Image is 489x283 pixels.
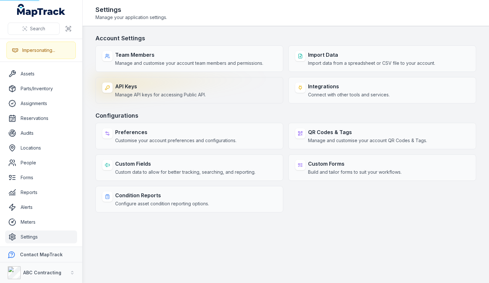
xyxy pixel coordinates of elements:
a: API KeysManage API keys for accessing Public API. [95,77,283,103]
a: Parts/Inventory [5,82,77,95]
a: Team MembersManage and customise your account team members and permissions. [95,45,283,72]
span: Connect with other tools and services. [308,92,390,98]
span: Manage and customise your account team members and permissions. [115,60,263,66]
a: People [5,156,77,169]
strong: Preferences [115,128,236,136]
a: Locations [5,141,77,154]
h3: Account Settings [95,34,476,43]
strong: Condition Reports [115,191,209,199]
strong: API Keys [115,83,206,90]
span: Build and tailor forms to suit your workflows. [308,169,402,175]
strong: Custom Fields [115,160,255,168]
strong: Import Data [308,51,435,59]
a: Audits [5,127,77,140]
a: Reservations [5,112,77,125]
span: Manage your application settings. [95,14,167,21]
a: Meters [5,216,77,229]
strong: Team Members [115,51,263,59]
a: Settings [5,230,77,243]
button: Search [8,23,60,35]
strong: Custom Forms [308,160,402,168]
a: Condition ReportsConfigure asset condition reporting options. [95,186,283,212]
span: Configure asset condition reporting options. [115,200,209,207]
h2: Settings [95,5,167,14]
a: Alerts [5,201,77,214]
a: MapTrack [17,4,65,17]
div: Impersonating... [22,47,55,54]
span: Customise your account preferences and configurations. [115,137,236,144]
span: Search [30,25,45,32]
a: Reports [5,186,77,199]
span: Custom data to allow for better tracking, searching, and reporting. [115,169,255,175]
span: Import data from a spreadsheet or CSV file to your account. [308,60,435,66]
a: Import DataImport data from a spreadsheet or CSV file to your account. [288,45,476,72]
h3: Configurations [95,111,476,120]
a: IntegrationsConnect with other tools and services. [288,77,476,103]
a: Assets [5,67,77,80]
strong: Integrations [308,83,390,90]
span: Manage and customise your account QR Codes & Tags. [308,137,427,144]
a: Forms [5,171,77,184]
a: Custom FieldsCustom data to allow for better tracking, searching, and reporting. [95,154,283,181]
a: Assignments [5,97,77,110]
span: Manage API keys for accessing Public API. [115,92,206,98]
a: Custom FormsBuild and tailor forms to suit your workflows. [288,154,476,181]
strong: ABC Contracting [23,270,61,275]
strong: QR Codes & Tags [308,128,427,136]
a: QR Codes & TagsManage and customise your account QR Codes & Tags. [288,123,476,149]
strong: Contact MapTrack [20,252,63,257]
a: PreferencesCustomise your account preferences and configurations. [95,123,283,149]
